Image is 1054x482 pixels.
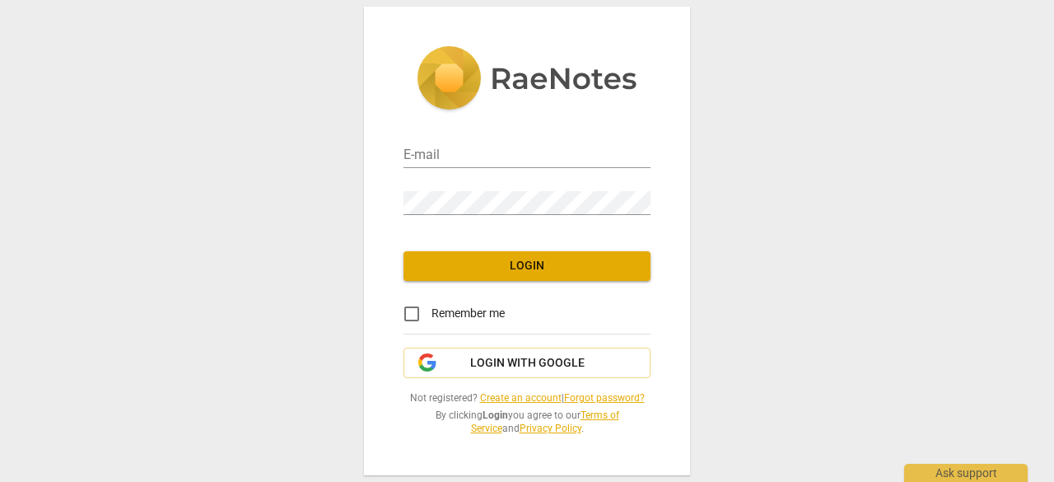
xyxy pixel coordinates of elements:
a: Create an account [480,392,562,404]
a: Terms of Service [471,409,619,435]
a: Privacy Policy [520,423,581,434]
div: Ask support [904,464,1028,482]
button: Login [403,251,651,281]
span: Not registered? | [403,391,651,405]
a: Forgot password? [564,392,645,404]
b: Login [483,409,508,421]
img: 5ac2273c67554f335776073100b6d88f.svg [417,46,637,114]
span: Login [417,258,637,274]
span: By clicking you agree to our and . [403,409,651,436]
span: Remember me [431,305,505,322]
span: Login with Google [470,355,585,372]
button: Login with Google [403,348,651,379]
